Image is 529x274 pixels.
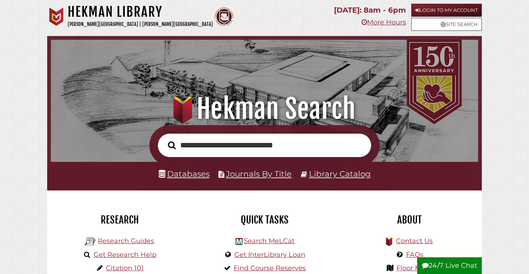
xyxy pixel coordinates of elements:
[98,237,154,245] a: Research Guides
[309,169,371,179] a: Library Catalog
[94,251,156,259] a: Get Research Help
[411,4,482,17] a: Login to My Account
[168,141,176,150] i: Search
[53,213,186,226] h2: Research
[198,213,331,226] h2: Quick Tasks
[343,213,476,226] h2: About
[361,18,406,26] a: More Hours
[68,4,213,20] h1: Hekman Library
[236,238,243,245] img: Hekman Library Logo
[234,264,306,272] a: Find Course Reserves
[396,237,433,245] a: Contact Us
[159,169,210,179] a: Databases
[226,169,292,179] a: Journals By Title
[411,18,482,31] a: Site Search
[234,251,305,259] a: Get InterLibrary Loan
[215,7,233,26] img: Calvin Theological Seminary
[85,236,96,247] img: Hekman Library Logo
[47,7,66,26] img: Calvin University
[406,251,423,259] a: FAQs
[106,264,144,272] a: Citation 101
[244,237,295,245] a: Search MeLCat
[68,20,213,29] p: [PERSON_NAME][GEOGRAPHIC_DATA] | [PERSON_NAME][GEOGRAPHIC_DATA]
[396,264,433,272] a: Floor Maps
[59,92,470,125] h1: Hekman Search
[334,4,406,17] p: [DATE]: 8am - 6pm
[164,139,179,151] button: Search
